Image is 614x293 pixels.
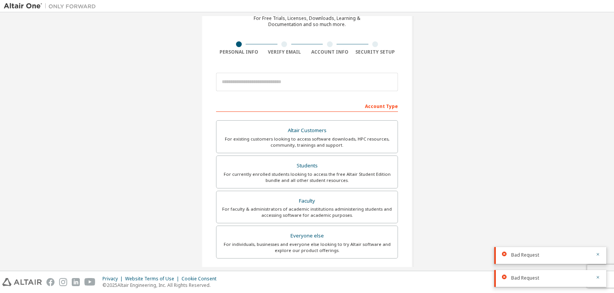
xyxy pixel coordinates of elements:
div: Cookie Consent [182,276,221,282]
img: youtube.svg [84,278,96,286]
div: For individuals, businesses and everyone else looking to try Altair software and explore our prod... [221,241,393,254]
div: Everyone else [221,231,393,241]
div: Account Type [216,100,398,112]
div: Privacy [102,276,125,282]
div: Account Info [307,49,353,55]
div: Altair Customers [221,125,393,136]
div: Verify Email [262,49,307,55]
img: instagram.svg [59,278,67,286]
img: linkedin.svg [72,278,80,286]
img: altair_logo.svg [2,278,42,286]
span: Bad Request [511,252,539,258]
div: For currently enrolled students looking to access the free Altair Student Edition bundle and all ... [221,171,393,183]
div: Personal Info [216,49,262,55]
div: For Free Trials, Licenses, Downloads, Learning & Documentation and so much more. [254,15,360,28]
img: facebook.svg [46,278,54,286]
p: © 2025 Altair Engineering, Inc. All Rights Reserved. [102,282,221,288]
div: Security Setup [353,49,398,55]
div: Website Terms of Use [125,276,182,282]
div: Faculty [221,196,393,206]
div: Students [221,160,393,171]
div: For existing customers looking to access software downloads, HPC resources, community, trainings ... [221,136,393,148]
span: Bad Request [511,275,539,281]
div: For faculty & administrators of academic institutions administering students and accessing softwa... [221,206,393,218]
img: Altair One [4,2,100,10]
